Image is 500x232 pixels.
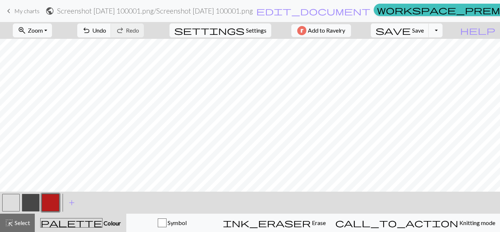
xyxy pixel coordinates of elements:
[77,23,111,37] button: Undo
[308,26,345,35] span: Add to Ravelry
[57,7,253,15] h2: Screenshot [DATE] 100001.png / Screenshot [DATE] 100001.png
[291,24,351,37] button: Add to Ravelry
[169,23,271,37] button: SettingsSettings
[297,26,306,35] img: Ravelry
[174,25,245,36] span: settings
[82,25,91,36] span: undo
[331,214,500,232] button: Knitting mode
[67,198,76,208] span: add
[14,219,30,226] span: Select
[4,6,13,16] span: keyboard_arrow_left
[14,7,40,14] span: My charts
[256,6,370,16] span: edit_document
[35,214,126,232] button: Colour
[167,219,187,226] span: Symbol
[126,214,218,232] button: Symbol
[311,219,326,226] span: Erase
[458,219,495,226] span: Knitting mode
[218,214,331,232] button: Erase
[102,220,121,227] span: Colour
[92,27,106,34] span: Undo
[5,218,14,228] span: highlight_alt
[371,23,429,37] button: Save
[246,26,266,35] span: Settings
[4,5,40,17] a: My charts
[45,6,54,16] span: public
[376,25,411,36] span: save
[28,27,43,34] span: Zoom
[41,218,102,228] span: palette
[13,23,52,37] button: Zoom
[18,25,26,36] span: zoom_in
[412,27,424,34] span: Save
[460,25,495,36] span: help
[335,218,458,228] span: call_to_action
[223,218,311,228] span: ink_eraser
[174,26,245,35] i: Settings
